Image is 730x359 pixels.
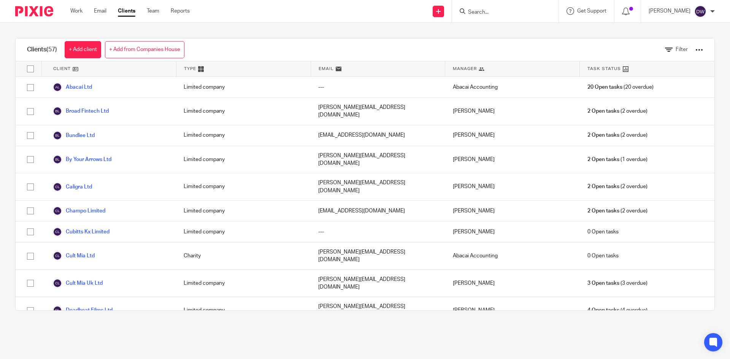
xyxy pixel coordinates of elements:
span: (2 overdue) [587,131,647,139]
span: Type [184,65,196,72]
span: (20 overdue) [587,83,654,91]
div: [PERSON_NAME][EMAIL_ADDRESS][DOMAIN_NAME] [311,243,445,270]
input: Select all [23,62,38,76]
div: [PERSON_NAME] [445,146,580,173]
div: [PERSON_NAME][EMAIL_ADDRESS][DOMAIN_NAME] [311,146,445,173]
img: svg%3E [694,5,706,18]
a: Team [147,7,159,15]
span: Manager [453,65,477,72]
p: [PERSON_NAME] [649,7,690,15]
span: (3 overdue) [587,279,647,287]
a: Bundlee Ltd [53,131,95,140]
div: Limited company [176,125,311,146]
a: Clients [118,7,135,15]
div: Limited company [176,98,311,125]
img: svg%3E [53,206,62,215]
img: svg%3E [53,306,62,315]
div: Abacai Accounting [445,77,580,97]
div: Limited company [176,146,311,173]
span: 4 Open tasks [587,306,619,314]
div: [PERSON_NAME] [445,173,580,200]
div: [PERSON_NAME] [445,125,580,146]
span: Email [319,65,334,72]
span: Filter [676,47,688,52]
span: 2 Open tasks [587,156,619,163]
div: --- [311,77,445,97]
input: Search [467,9,536,16]
div: [PERSON_NAME] [445,222,580,242]
span: Client [53,65,71,72]
div: Limited company [176,297,311,324]
div: [PERSON_NAME] [445,297,580,324]
span: (2 overdue) [587,207,647,215]
span: (1 overdue) [587,156,647,163]
a: Abacai Ltd [53,83,92,92]
span: (4 overdue) [587,306,647,314]
div: [EMAIL_ADDRESS][DOMAIN_NAME] [311,125,445,146]
div: [PERSON_NAME][EMAIL_ADDRESS][DOMAIN_NAME] [311,98,445,125]
a: By Your Arrows Ltd [53,155,111,164]
div: [PERSON_NAME] [445,98,580,125]
div: Limited company [176,222,311,242]
div: Limited company [176,173,311,200]
div: --- [311,222,445,242]
div: [PERSON_NAME] [445,201,580,221]
div: Limited company [176,201,311,221]
span: 3 Open tasks [587,279,619,287]
img: svg%3E [53,155,62,164]
span: 2 Open tasks [587,107,619,115]
span: Get Support [577,8,606,14]
span: (57) [46,46,57,53]
a: Caligra Ltd [53,182,92,191]
span: 2 Open tasks [587,207,619,215]
img: svg%3E [53,83,62,92]
span: (2 overdue) [587,107,647,115]
div: Abacai Accounting [445,243,580,270]
h1: Clients [27,46,57,54]
span: Task Status [587,65,621,72]
span: 2 Open tasks [587,183,619,190]
div: Charity [176,243,311,270]
span: 0 Open tasks [587,228,619,236]
span: (2 overdue) [587,183,647,190]
img: svg%3E [53,182,62,191]
div: [EMAIL_ADDRESS][DOMAIN_NAME] [311,201,445,221]
a: + Add client [65,41,101,58]
a: Cult Mia Uk Ltd [53,279,103,288]
a: Broad Fintech Ltd [53,107,109,116]
div: [PERSON_NAME][EMAIL_ADDRESS][DOMAIN_NAME] [311,297,445,324]
a: Champo Limited [53,206,105,215]
a: Cubitts Kx Limited [53,227,109,236]
div: Limited company [176,270,311,297]
div: [PERSON_NAME] [445,270,580,297]
a: Deadbeat Films Ltd. [53,306,114,315]
span: 2 Open tasks [587,131,619,139]
div: Limited company [176,77,311,97]
a: Work [70,7,83,15]
img: Pixie [15,6,53,16]
a: + Add from Companies House [105,41,184,58]
div: [PERSON_NAME][EMAIL_ADDRESS][DOMAIN_NAME] [311,270,445,297]
a: Email [94,7,106,15]
img: svg%3E [53,279,62,288]
div: [PERSON_NAME][EMAIL_ADDRESS][DOMAIN_NAME] [311,173,445,200]
img: svg%3E [53,227,62,236]
img: svg%3E [53,131,62,140]
span: 20 Open tasks [587,83,622,91]
img: svg%3E [53,251,62,260]
img: svg%3E [53,107,62,116]
a: Cult Mia Ltd [53,251,95,260]
a: Reports [171,7,190,15]
span: 0 Open tasks [587,252,619,260]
